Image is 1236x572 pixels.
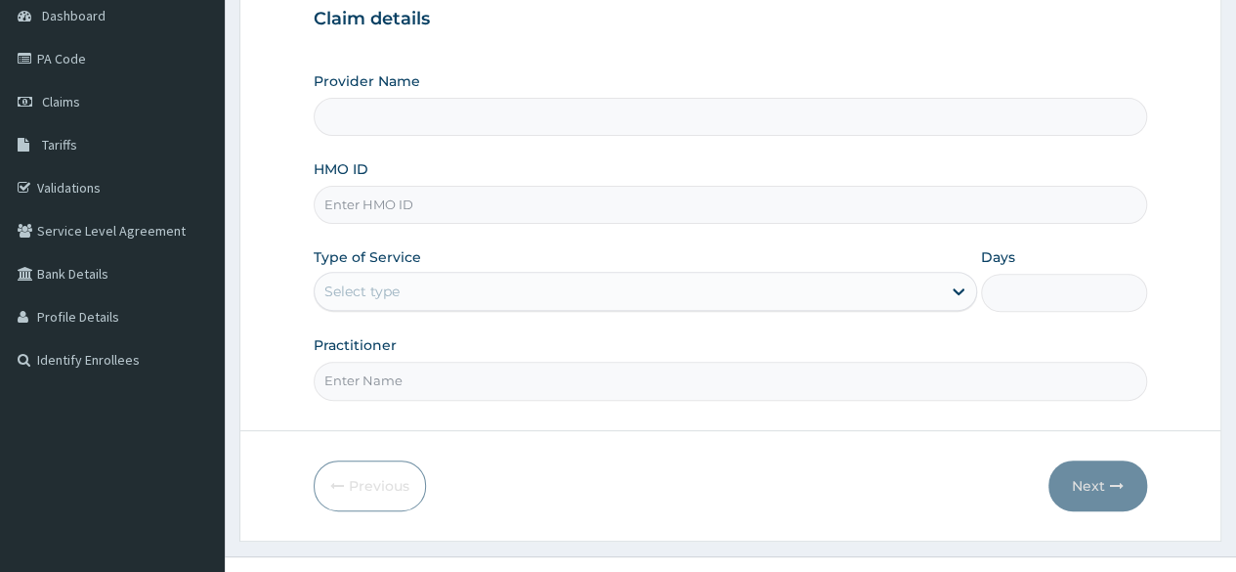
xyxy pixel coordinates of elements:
label: Provider Name [314,71,420,91]
span: Tariffs [42,136,77,154]
button: Previous [314,461,426,511]
input: Enter Name [314,362,1147,400]
input: Enter HMO ID [314,186,1147,224]
button: Next [1048,461,1147,511]
h3: Claim details [314,9,1147,30]
label: Type of Service [314,247,421,267]
label: Days [981,247,1015,267]
span: Claims [42,93,80,110]
div: Select type [324,282,400,301]
label: HMO ID [314,159,368,179]
label: Practitioner [314,335,397,355]
span: Dashboard [42,7,106,24]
